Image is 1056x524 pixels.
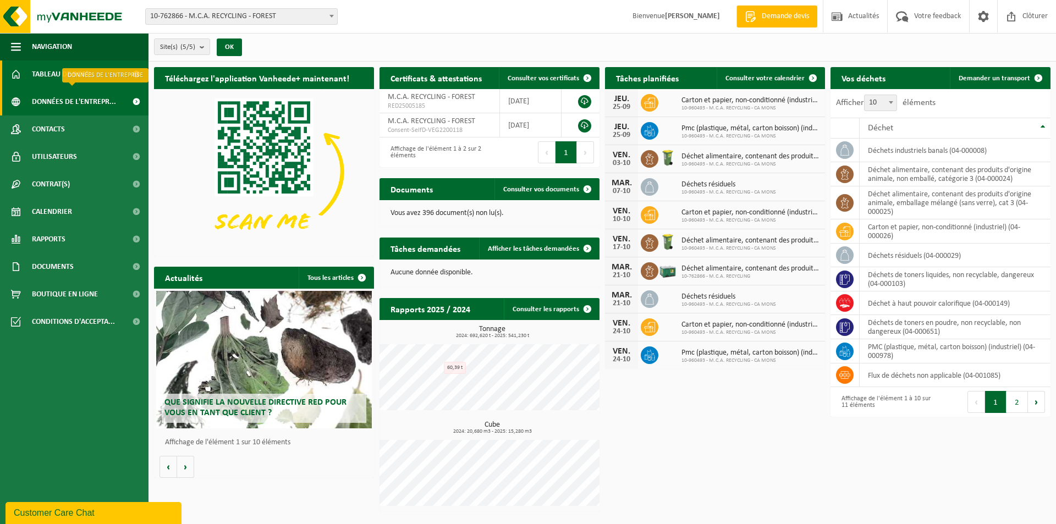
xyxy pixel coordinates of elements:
[388,93,475,101] span: M.C.A. RECYCLING - FOREST
[32,60,91,88] span: Tableau de bord
[658,148,677,167] img: WB-0140-HPE-GN-50
[681,161,820,168] span: 10-960493 - M.C.A. RECYCLING - CA MONS
[681,236,820,245] span: Déchet alimentaire, contenant des produits d'origine animale, non emballé, catég...
[681,180,776,189] span: Déchets résiduels
[154,38,210,55] button: Site(s)(5/5)
[499,67,598,89] a: Consulter vos certificats
[177,456,194,478] button: Volgende
[860,186,1050,219] td: déchet alimentaire, contenant des produits d'origine animale, emballage mélangé (sans verre), cat...
[610,95,632,103] div: JEU.
[32,253,74,280] span: Documents
[159,456,177,478] button: Vorige
[967,391,985,413] button: Previous
[488,245,579,252] span: Afficher les tâches demandées
[610,123,632,131] div: JEU.
[160,39,195,56] span: Site(s)
[610,216,632,223] div: 10-10
[868,124,893,133] span: Déchet
[156,291,372,428] a: Que signifie la nouvelle directive RED pour vous en tant que client ?
[32,170,70,198] span: Contrat(s)
[32,198,72,225] span: Calendrier
[860,339,1050,363] td: PMC (plastique, métal, carton boisson) (industriel) (04-000978)
[860,219,1050,244] td: carton et papier, non-conditionné (industriel) (04-000026)
[154,267,213,288] h2: Actualités
[32,308,115,335] span: Conditions d'accepta...
[681,321,820,329] span: Carton et papier, non-conditionné (industriel)
[985,391,1007,413] button: 1
[736,5,817,27] a: Demande devis
[610,319,632,328] div: VEN.
[146,9,337,24] span: 10-762866 - M.C.A. RECYCLING - FOREST
[865,95,897,111] span: 10
[1028,391,1045,413] button: Next
[959,75,1030,82] span: Demander un transport
[681,357,820,364] span: 10-960493 - M.C.A. RECYCLING - CA MONS
[831,67,897,89] h2: Vos déchets
[681,208,820,217] span: Carton et papier, non-conditionné (industriel)
[299,267,373,289] a: Tous les articles
[610,235,632,244] div: VEN.
[503,186,579,193] span: Consulter vos documents
[860,139,1050,162] td: déchets industriels banals (04-000008)
[860,244,1050,267] td: déchets résiduels (04-000029)
[605,67,690,89] h2: Tâches planifiées
[217,38,242,56] button: OK
[538,141,555,163] button: Previous
[681,133,820,140] span: 10-960493 - M.C.A. RECYCLING - CA MONS
[388,117,475,125] span: M.C.A. RECYCLING - FOREST
[610,263,632,272] div: MAR.
[385,326,599,339] h3: Tonnage
[610,159,632,167] div: 03-10
[180,43,195,51] count: (5/5)
[860,267,1050,291] td: déchets de toners liquides, non recyclable, dangereux (04-000103)
[385,140,484,164] div: Affichage de l'élément 1 à 2 sur 2 éléments
[1007,391,1028,413] button: 2
[610,207,632,216] div: VEN.
[610,151,632,159] div: VEN.
[681,329,820,336] span: 10-960493 - M.C.A. RECYCLING - CA MONS
[164,398,346,417] span: Que signifie la nouvelle directive RED pour vous en tant que client ?
[681,189,776,196] span: 10-960493 - M.C.A. RECYCLING - CA MONS
[610,356,632,363] div: 24-10
[681,105,820,112] span: 10-960493 - M.C.A. RECYCLING - CA MONS
[681,293,776,301] span: Déchets résiduels
[860,315,1050,339] td: déchets de toners en poudre, non recyclable, non dangereux (04-000651)
[610,300,632,307] div: 21-10
[32,143,77,170] span: Utilisateurs
[391,209,588,217] p: Vous avez 396 document(s) non lu(s).
[610,347,632,356] div: VEN.
[610,179,632,187] div: MAR.
[860,291,1050,315] td: déchet à haut pouvoir calorifique (04-000149)
[681,152,820,161] span: Déchet alimentaire, contenant des produits d'origine animale, non emballé, catég...
[555,141,577,163] button: 1
[681,273,820,280] span: 10-762866 - M.C.A. RECYCLING
[681,349,820,357] span: Pmc (plastique, métal, carton boisson) (industriel)
[681,96,820,105] span: Carton et papier, non-conditionné (industriel)
[681,124,820,133] span: Pmc (plastique, métal, carton boisson) (industriel)
[32,115,65,143] span: Contacts
[165,439,369,446] p: Affichage de l'élément 1 sur 10 éléments
[479,238,598,260] a: Afficher les tâches demandées
[388,126,491,135] span: Consent-SelfD-VEG2200118
[380,178,444,200] h2: Documents
[658,261,677,279] img: PB-LB-0680-HPE-GN-01
[860,363,1050,387] td: flux de déchets non applicable (04-001085)
[145,8,338,25] span: 10-762866 - M.C.A. RECYCLING - FOREST
[32,225,65,253] span: Rapports
[681,245,820,252] span: 10-960493 - M.C.A. RECYCLING - CA MONS
[391,269,588,277] p: Aucune donnée disponible.
[380,238,471,259] h2: Tâches demandées
[681,301,776,308] span: 10-960493 - M.C.A. RECYCLING - CA MONS
[508,75,579,82] span: Consulter vos certificats
[658,233,677,251] img: WB-0140-HPE-GN-50
[504,298,598,320] a: Consulter les rapports
[725,75,805,82] span: Consulter votre calendrier
[610,187,632,195] div: 07-10
[950,67,1049,89] a: Demander un transport
[610,103,632,111] div: 25-09
[610,328,632,335] div: 24-10
[610,131,632,139] div: 25-09
[444,362,466,374] div: 60,39 t
[577,141,594,163] button: Next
